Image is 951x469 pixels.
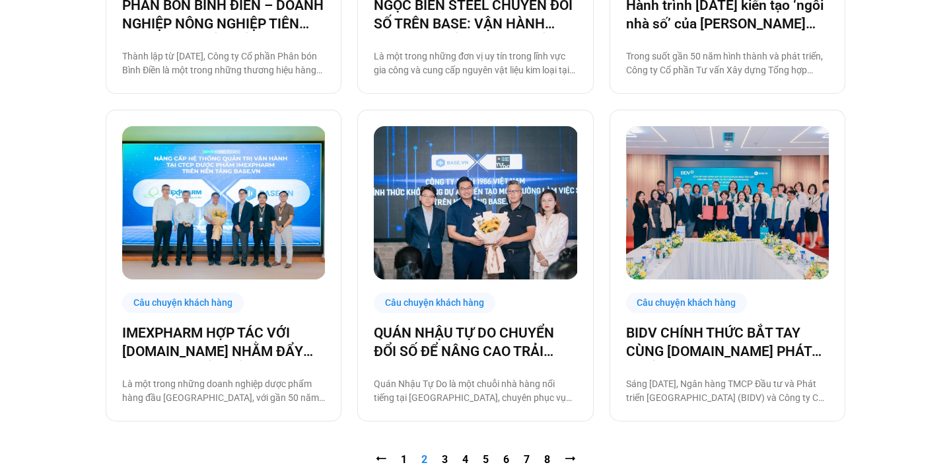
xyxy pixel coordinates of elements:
a: 7 [524,453,530,466]
div: Câu chuyện khách hàng [122,293,244,313]
p: Là một trong những doanh nghiệp dược phẩm hàng đầu [GEOGRAPHIC_DATA], với gần 50 năm phát triển b... [122,377,325,405]
nav: Pagination [106,452,845,468]
a: 8 [544,453,550,466]
p: Sáng [DATE], Ngân hàng TMCP Đầu tư và Phát triển [GEOGRAPHIC_DATA] (BIDV) và Công ty Cổ phần Base... [626,377,829,405]
div: Câu chuyện khách hàng [374,293,495,313]
a: 5 [483,453,489,466]
a: 3 [442,453,448,466]
p: Quán Nhậu Tự Do là một chuỗi nhà hàng nổi tiếng tại [GEOGRAPHIC_DATA], chuyên phục vụ các món nhậ... [374,377,577,405]
a: ⭠ [376,453,386,466]
a: QUÁN NHẬU TỰ DO CHUYỂN ĐỔI SỐ ĐỂ NÂNG CAO TRẢI NGHIỆM CHO 1000 NHÂN SỰ [374,324,577,361]
a: 4 [462,453,468,466]
span: 2 [421,453,427,466]
a: ⭢ [565,453,575,466]
p: Trong suốt gần 50 năm hình thành và phát triển, Công ty Cổ phần Tư vấn Xây dựng Tổng hợp (Nagecco... [626,50,829,77]
a: BIDV CHÍNH THỨC BẮT TAY CÙNG [DOMAIN_NAME] PHÁT TRIỂN GIẢI PHÁP TÀI CHÍNH SỐ TOÀN DIỆN CHO DOANH ... [626,324,829,361]
p: Thành lập từ [DATE], Công ty Cổ phần Phân bón Bình Điền là một trong những thương hiệu hàng đầu c... [122,50,325,77]
p: Là một trong những đơn vị uy tín trong lĩnh vực gia công và cung cấp nguyên vật liệu kim loại tại... [374,50,577,77]
div: Câu chuyện khách hàng [626,293,748,313]
a: 6 [503,453,509,466]
a: IMEXPHARM HỢP TÁC VỚI [DOMAIN_NAME] NHẰM ĐẨY MẠNH CHUYỂN ĐỔI SỐ CHO VẬN HÀNH THÔNG MINH [122,324,325,361]
a: 1 [401,453,407,466]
